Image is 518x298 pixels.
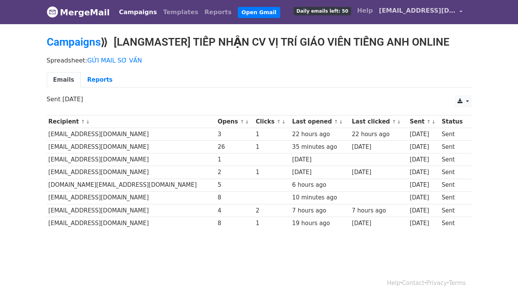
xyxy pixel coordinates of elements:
[440,141,467,153] td: Sent
[47,72,81,88] a: Emails
[352,168,406,177] div: [DATE]
[440,191,467,204] td: Sent
[379,6,456,15] span: [EMAIL_ADDRESS][DOMAIN_NAME]
[256,130,288,139] div: 1
[480,261,518,298] iframe: Chat Widget
[410,181,438,189] div: [DATE]
[426,119,431,125] a: ↑
[352,206,406,215] div: 7 hours ago
[86,119,90,125] a: ↓
[440,179,467,191] td: Sent
[290,115,350,128] th: Last opened
[440,166,467,179] td: Sent
[440,217,467,229] td: Sent
[410,206,438,215] div: [DATE]
[440,115,467,128] th: Status
[352,219,406,228] div: [DATE]
[217,206,252,215] div: 4
[292,143,348,151] div: 35 minutes ago
[47,4,110,20] a: MergeMail
[217,219,252,228] div: 8
[217,193,252,202] div: 8
[352,143,406,151] div: [DATE]
[339,119,343,125] a: ↓
[334,119,338,125] a: ↑
[47,56,472,64] p: Spreadsheet:
[245,119,249,125] a: ↓
[431,119,436,125] a: ↓
[116,5,160,20] a: Campaigns
[47,36,472,49] h2: ⟫ [LANGMASTER] TIẾP NHẬN CV VỊ TRÍ GIÁO VIÊN TIẾNG ANH ONLINE
[256,168,288,177] div: 1
[410,155,438,164] div: [DATE]
[47,141,216,153] td: [EMAIL_ADDRESS][DOMAIN_NAME]
[47,128,216,141] td: [EMAIL_ADDRESS][DOMAIN_NAME]
[440,153,467,166] td: Sent
[47,6,58,18] img: MergeMail logo
[160,5,201,20] a: Templates
[292,219,348,228] div: 19 hours ago
[292,193,348,202] div: 10 minutes ago
[217,181,252,189] div: 5
[350,115,408,128] th: Last clicked
[408,115,440,128] th: Sent
[426,280,447,286] a: Privacy
[47,191,216,204] td: [EMAIL_ADDRESS][DOMAIN_NAME]
[256,143,288,151] div: 1
[217,130,252,139] div: 3
[47,166,216,179] td: [EMAIL_ADDRESS][DOMAIN_NAME]
[217,143,252,151] div: 26
[47,217,216,229] td: [EMAIL_ADDRESS][DOMAIN_NAME]
[292,206,348,215] div: 7 hours ago
[81,119,85,125] a: ↑
[238,7,280,18] a: Open Gmail
[410,219,438,228] div: [DATE]
[292,130,348,139] div: 22 hours ago
[397,119,401,125] a: ↓
[410,168,438,177] div: [DATE]
[47,153,216,166] td: [EMAIL_ADDRESS][DOMAIN_NAME]
[410,130,438,139] div: [DATE]
[217,168,252,177] div: 2
[292,155,348,164] div: [DATE]
[216,115,254,128] th: Opens
[410,193,438,202] div: [DATE]
[254,115,290,128] th: Clicks
[387,280,400,286] a: Help
[392,119,396,125] a: ↑
[256,219,288,228] div: 1
[240,119,244,125] a: ↑
[47,95,472,103] p: Sent [DATE]
[291,3,354,18] a: Daily emails left: 50
[281,119,286,125] a: ↓
[201,5,235,20] a: Reports
[47,115,216,128] th: Recipient
[47,36,101,48] a: Campaigns
[354,3,376,18] a: Help
[87,57,142,64] a: GỬI MAIL SƠ VẤN
[276,119,281,125] a: ↑
[410,143,438,151] div: [DATE]
[352,130,406,139] div: 22 hours ago
[440,128,467,141] td: Sent
[47,204,216,217] td: [EMAIL_ADDRESS][DOMAIN_NAME]
[256,206,288,215] div: 2
[292,181,348,189] div: 6 hours ago
[449,280,466,286] a: Terms
[402,280,424,286] a: Contact
[81,72,119,88] a: Reports
[292,168,348,177] div: [DATE]
[294,7,351,15] span: Daily emails left: 50
[47,179,216,191] td: [DOMAIN_NAME][EMAIL_ADDRESS][DOMAIN_NAME]
[440,204,467,217] td: Sent
[376,3,466,21] a: [EMAIL_ADDRESS][DOMAIN_NAME]
[217,155,252,164] div: 1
